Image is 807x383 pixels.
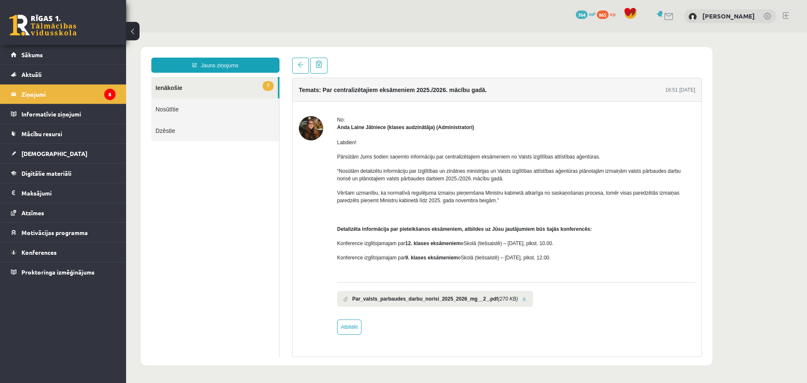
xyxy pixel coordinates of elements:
span: Motivācijas programma [21,229,88,236]
a: Sākums [11,45,116,64]
a: [PERSON_NAME] [702,12,755,20]
a: Motivācijas programma [11,223,116,242]
a: Maksājumi [11,183,116,203]
span: Sākums [21,51,43,58]
a: Jauns ziņojums [25,25,153,40]
b: Par_valsts_parbaudes_darbu_norisi_2025_2026_mg__2_.pdf [226,263,372,270]
span: Pārsūtām Jums šodien saņemto informāciju par centralizētajiem eksāmeniem no Valsts izglītības att... [211,122,474,127]
b: 12. klases eksāmeniem [279,208,335,214]
legend: Informatīvie ziņojumi [21,104,116,124]
span: Konference izglītojamajam par eSkolā (tiešsaistē) – [DATE], plkst. 12.00. [211,222,425,228]
a: Digitālie materiāli [11,164,116,183]
legend: Maksājumi [21,183,116,203]
a: Atbildēt [211,287,235,302]
span: Digitālie materiāli [21,169,71,177]
a: Ziņojumi8 [11,85,116,104]
a: Informatīvie ziņojumi [11,104,116,124]
strong: Detalizēta informācija par pieteikšanos eksāmeniem, atbildes uz Jūsu jautājumiem būs šajās konfer... [211,194,466,200]
a: Dzēstie [25,87,153,109]
a: Konferences [11,243,116,262]
span: 865 [597,11,609,19]
span: [DEMOGRAPHIC_DATA] [21,150,87,157]
span: Labdien! [211,107,230,113]
span: Aktuāli [21,71,42,78]
div: 16:51 [DATE] [539,54,569,61]
h4: Temats: Par centralizētajiem eksāmeniem 2025./2026. mācību gadā. [173,54,361,61]
a: Rīgas 1. Tālmācības vidusskola [9,15,76,36]
a: Aktuāli [11,65,116,84]
span: Konference izglītojamajam par eSkolā (tiešsaistē) – [DATE], plkst. 10.00. [211,208,427,214]
a: Atzīmes [11,203,116,222]
img: Jaromirs Četčikovs [688,13,697,21]
img: Anda Laine Jātniece (klases audzinātāja) [173,84,197,108]
span: 7 [137,49,148,58]
a: Proktoringa izmēģinājums [11,262,116,282]
span: Mācību resursi [21,130,62,137]
span: Vēršam uzmanību, ka normatīvā regulējuma izmaiņu pieņemšana Ministru kabinetā atkarīga no saskaņo... [211,158,553,171]
span: 764 [576,11,588,19]
span: Konferences [21,248,57,256]
span: Atzīmes [21,209,44,217]
a: Mācību resursi [11,124,116,143]
a: 865 xp [597,11,620,17]
span: mP [589,11,596,17]
a: [DEMOGRAPHIC_DATA] [11,144,116,163]
div: No: [211,84,569,91]
i: 8 [104,89,116,100]
span: “Nosūtām detalizētu informāciju par Izglītības un zinātnes ministrijas un Valsts izglītības attīs... [211,136,555,149]
i: (270 KB) [372,263,392,270]
strong: Anda Laine Jātniece (klases audzinātāja) (Administratori) [211,92,348,98]
a: Nosūtītie [25,66,153,87]
span: Proktoringa izmēģinājums [21,268,95,276]
a: 7Ienākošie [25,45,152,66]
a: 764 mP [576,11,596,17]
b: 9. klases eksāmeniem [279,222,332,228]
span: xp [610,11,615,17]
legend: Ziņojumi [21,85,116,104]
